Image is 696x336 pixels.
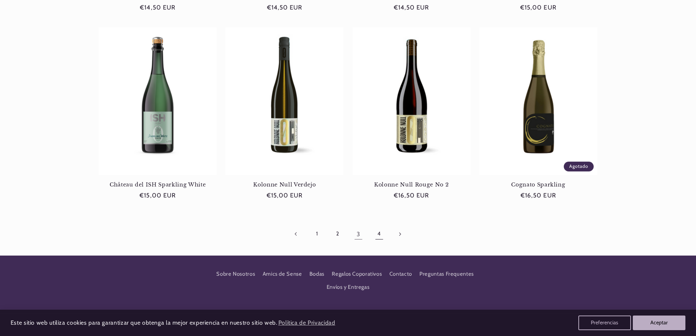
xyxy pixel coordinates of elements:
a: Política de Privacidad (opens in a new tab) [277,317,336,329]
a: Página 2 [329,226,346,242]
a: Kolonne Null Verdejo [225,181,343,188]
a: Amics de Sense [263,267,302,280]
a: Envíos y Entregas [327,281,370,294]
a: Sobre Nosotros [216,269,255,281]
a: Château del ISH Sparkling White [99,181,217,188]
a: Contacto [389,267,412,280]
button: Aceptar [633,316,685,330]
a: Página 3 [350,226,367,242]
a: Página 4 [370,226,387,242]
a: Pagina anterior [288,226,305,242]
nav: Paginación [99,226,597,242]
a: Preguntas Frequentes [419,267,474,280]
a: Kolonne Null Rouge No 2 [353,181,471,188]
a: Página siguiente [391,226,408,242]
span: Este sitio web utiliza cookies para garantizar que obtenga la mejor experiencia en nuestro sitio ... [11,319,277,326]
a: Regalos Coporativos [332,267,382,280]
a: Bodas [309,267,324,280]
a: Cognato Sparkling [479,181,597,188]
button: Preferencias [578,316,631,330]
a: Página 1 [308,226,325,242]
